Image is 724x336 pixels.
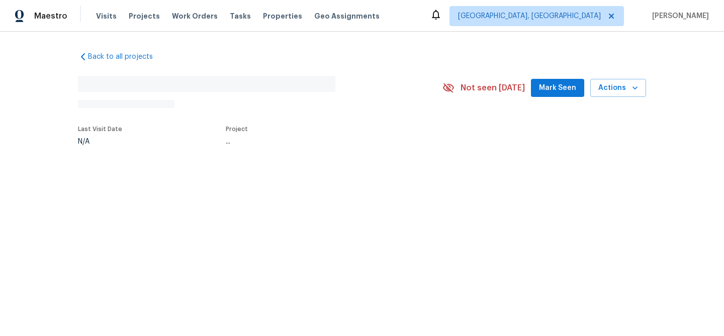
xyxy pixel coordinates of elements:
span: Not seen [DATE] [461,83,525,93]
span: Tasks [230,13,251,20]
span: Visits [96,11,117,21]
span: Geo Assignments [314,11,380,21]
a: Back to all projects [78,52,174,62]
div: ... [226,138,419,145]
span: Mark Seen [539,82,576,94]
span: Work Orders [172,11,218,21]
span: Projects [129,11,160,21]
span: [PERSON_NAME] [648,11,709,21]
span: [GEOGRAPHIC_DATA], [GEOGRAPHIC_DATA] [458,11,601,21]
span: Last Visit Date [78,126,122,132]
span: Maestro [34,11,67,21]
div: N/A [78,138,122,145]
button: Actions [590,79,646,97]
span: Actions [598,82,638,94]
span: Properties [263,11,302,21]
button: Mark Seen [531,79,584,97]
span: Project [226,126,248,132]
